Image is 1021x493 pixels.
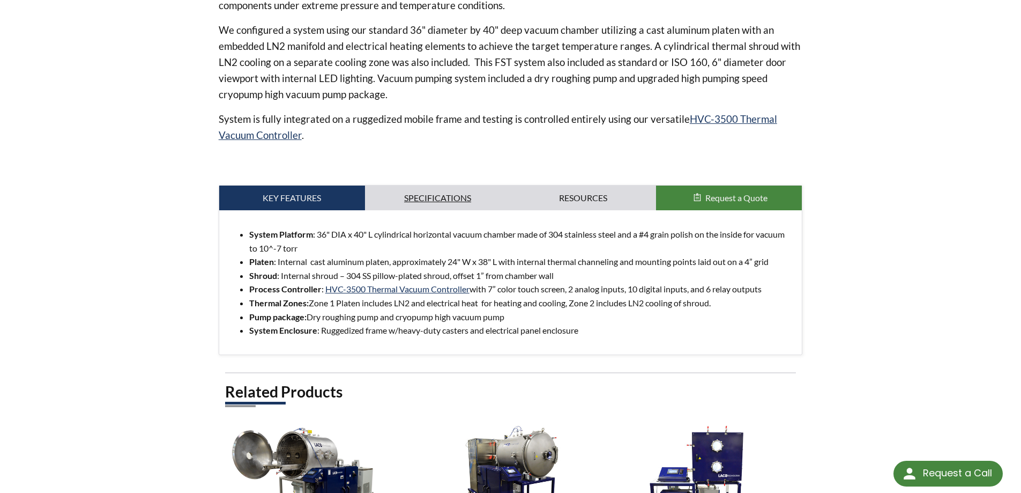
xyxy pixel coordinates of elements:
li: : 36" DIA x 40" L cylindrical horizontal vacuum chamber made of 304 stainless steel and a #4 grai... [249,227,794,255]
p: System is fully integrated on a ruggedized mobile frame and testing is controlled entirely using ... [219,111,803,143]
span: Request a Quote [705,193,767,203]
img: round button [901,465,918,482]
p: We configured a system using our standard 36" diameter by 40" deep vacuum chamber utilizing a cas... [219,22,803,102]
a: HVC-3500 Thermal Vacuum Controller [325,284,469,294]
li: : with 7” color touch screen, 2 analog inputs, 10 digital inputs, and 6 relay outputs [249,282,794,296]
a: Specifications [365,186,511,210]
li: Dry roughing pump and cryopump high vacuum pump [249,310,794,324]
strong: Shroud [249,270,277,281]
li: : Internal shroud – 304 SS pillow-plated shroud, offset 1” from chamber wall [249,269,794,283]
strong: Pump package: [249,312,307,322]
a: Key Features [219,186,365,210]
a: Resources [511,186,657,210]
button: Request a Quote [656,186,802,210]
li: Zone 1 Platen includes LN2 and electrical heat for heating and cooling, Zone 2 includes LN2 cooli... [249,296,794,310]
h2: Related Products [225,382,796,402]
li: : Internal cast aluminum platen, approximately 24" W x 38" L with internal thermal channeling and... [249,255,794,269]
div: Request a Call [923,461,992,485]
div: Request a Call [893,461,1003,487]
li: : Ruggedized frame w/heavy-duty casters and electrical panel enclosure [249,323,794,337]
strong: Thermal Zones: [249,298,309,308]
strong: System Enclosure [249,325,317,335]
strong: Process Controller [249,284,322,294]
strong: Platen [249,256,274,267]
strong: System Platform [249,229,313,239]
